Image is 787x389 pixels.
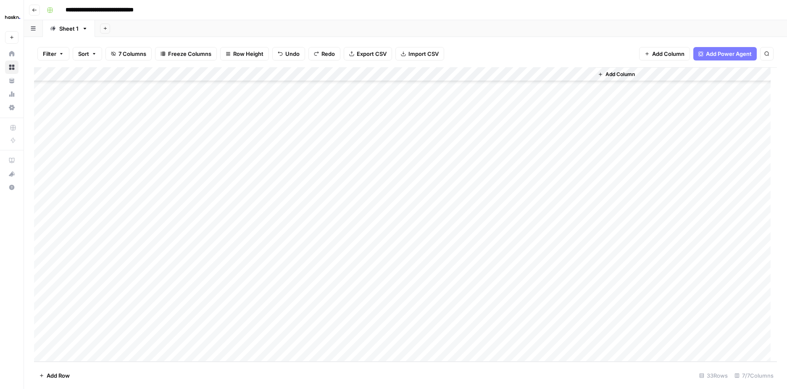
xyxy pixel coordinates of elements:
[5,74,18,87] a: Your Data
[37,47,69,60] button: Filter
[5,167,18,181] button: What's new?
[408,50,439,58] span: Import CSV
[5,168,18,180] div: What's new?
[357,50,387,58] span: Export CSV
[639,47,690,60] button: Add Column
[105,47,152,60] button: 7 Columns
[693,47,757,60] button: Add Power Agent
[220,47,269,60] button: Row Height
[696,369,731,382] div: 33 Rows
[285,50,300,58] span: Undo
[5,87,18,101] a: Usage
[395,47,444,60] button: Import CSV
[605,71,635,78] span: Add Column
[118,50,146,58] span: 7 Columns
[595,69,638,80] button: Add Column
[47,371,70,380] span: Add Row
[78,50,89,58] span: Sort
[233,50,263,58] span: Row Height
[34,369,75,382] button: Add Row
[652,50,684,58] span: Add Column
[5,47,18,60] a: Home
[168,50,211,58] span: Freeze Columns
[5,181,18,194] button: Help + Support
[344,47,392,60] button: Export CSV
[155,47,217,60] button: Freeze Columns
[5,7,18,28] button: Workspace: Haskn
[272,47,305,60] button: Undo
[73,47,102,60] button: Sort
[5,101,18,114] a: Settings
[308,47,340,60] button: Redo
[706,50,752,58] span: Add Power Agent
[5,10,20,25] img: Haskn Logo
[43,50,56,58] span: Filter
[321,50,335,58] span: Redo
[5,60,18,74] a: Browse
[43,20,95,37] a: Sheet 1
[5,154,18,167] a: AirOps Academy
[59,24,79,33] div: Sheet 1
[731,369,777,382] div: 7/7 Columns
